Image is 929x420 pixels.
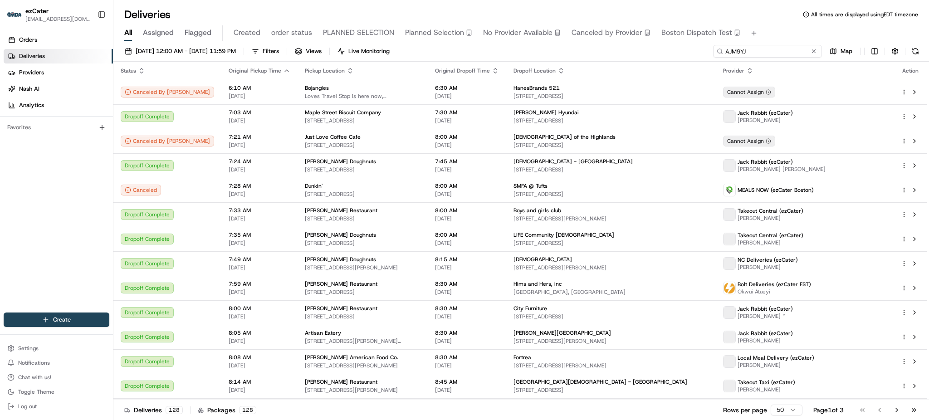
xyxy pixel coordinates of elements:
[121,87,214,98] button: Canceled By [PERSON_NAME]
[305,256,376,263] span: [PERSON_NAME] Doughnuts
[124,7,171,22] h1: Deliveries
[229,354,290,361] span: 8:08 AM
[513,231,614,239] span: LIFE Community [DEMOGRAPHIC_DATA]
[229,207,290,214] span: 7:33 AM
[229,231,290,239] span: 7:35 AM
[435,182,499,190] span: 8:00 AM
[435,256,499,263] span: 8:15 AM
[435,337,499,345] span: [DATE]
[909,45,922,58] button: Refresh
[229,264,290,271] span: [DATE]
[4,82,113,96] a: Nash AI
[229,305,290,312] span: 8:00 AM
[724,282,735,294] img: bolt_logo.png
[738,166,826,173] span: [PERSON_NAME] [PERSON_NAME]
[738,361,814,369] span: [PERSON_NAME]
[513,313,709,320] span: [STREET_ADDRESS]
[513,109,579,116] span: [PERSON_NAME] Hyundai
[229,215,290,222] span: [DATE]
[305,215,420,222] span: [STREET_ADDRESS]
[738,379,795,386] span: Takeout Taxi (ezCater)
[826,45,856,58] button: Map
[738,264,798,271] span: [PERSON_NAME]
[513,354,531,361] span: Fortrea
[136,47,236,55] span: [DATE] 12:00 AM - [DATE] 11:59 PM
[4,65,113,80] a: Providers
[291,45,326,58] button: Views
[86,132,146,141] span: API Documentation
[811,11,918,18] span: All times are displayed using EDT timezone
[124,405,183,415] div: Deliveries
[229,117,290,124] span: [DATE]
[4,386,109,398] button: Toggle Theme
[513,280,562,288] span: Hims and Hers, inc
[9,36,165,51] p: Welcome 👋
[229,67,281,74] span: Original Pickup Time
[435,231,499,239] span: 8:00 AM
[305,313,420,320] span: [STREET_ADDRESS]
[738,215,803,222] span: [PERSON_NAME]
[229,386,290,394] span: [DATE]
[25,6,49,15] button: ezCater
[305,109,381,116] span: Maple Street Biscuit Company
[121,67,136,74] span: Status
[229,190,290,198] span: [DATE]
[305,288,420,296] span: [STREET_ADDRESS]
[5,128,73,144] a: 📗Knowledge Base
[305,354,398,361] span: [PERSON_NAME] American Food Co.
[435,280,499,288] span: 8:30 AM
[4,357,109,369] button: Notifications
[435,239,499,247] span: [DATE]
[435,190,499,198] span: [DATE]
[513,264,709,271] span: [STREET_ADDRESS][PERSON_NAME]
[229,288,290,296] span: [DATE]
[305,207,377,214] span: [PERSON_NAME] Restaurant
[435,329,499,337] span: 8:30 AM
[305,386,420,394] span: [STREET_ADDRESS][PERSON_NAME]
[738,186,814,194] span: MEALS NOW (ezCater Boston)
[723,87,775,98] div: Cannot Assign
[229,280,290,288] span: 7:59 AM
[305,337,420,345] span: [STREET_ADDRESS][PERSON_NAME][PERSON_NAME]
[19,36,37,44] span: Orders
[513,288,709,296] span: [GEOGRAPHIC_DATA], [GEOGRAPHIC_DATA]
[166,406,183,414] div: 128
[738,117,793,124] span: [PERSON_NAME]
[305,67,345,74] span: Pickup Location
[305,158,376,165] span: [PERSON_NAME] Doughnuts
[738,288,811,295] span: Okwui Atueyi
[305,84,329,92] span: Bojangles
[229,239,290,247] span: [DATE]
[738,207,803,215] span: Takeout Central (ezCater)
[24,59,150,68] input: Clear
[229,142,290,149] span: [DATE]
[435,133,499,141] span: 8:00 AM
[248,45,283,58] button: Filters
[198,405,256,415] div: Packages
[121,185,161,195] button: Canceled
[229,93,290,100] span: [DATE]
[901,67,920,74] div: Action
[435,93,499,100] span: [DATE]
[723,67,744,74] span: Provider
[435,362,499,369] span: [DATE]
[9,87,25,103] img: 1736555255976-a54dd68f-1ca7-489b-9aae-adbdc363a1c4
[723,405,767,415] p: Rows per page
[513,133,616,141] span: [DEMOGRAPHIC_DATA] of the Highlands
[306,47,322,55] span: Views
[713,45,822,58] input: Type to search
[121,45,240,58] button: [DATE] 12:00 AM - [DATE] 11:59 PM
[305,166,420,173] span: [STREET_ADDRESS]
[7,12,22,18] img: ezCater
[19,101,44,109] span: Analytics
[229,378,290,386] span: 8:14 AM
[229,362,290,369] span: [DATE]
[9,9,27,27] img: Nash
[143,27,174,38] span: Assigned
[305,329,341,337] span: Artisan Eatery
[435,288,499,296] span: [DATE]
[738,109,793,117] span: Jack Rabbit (ezCater)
